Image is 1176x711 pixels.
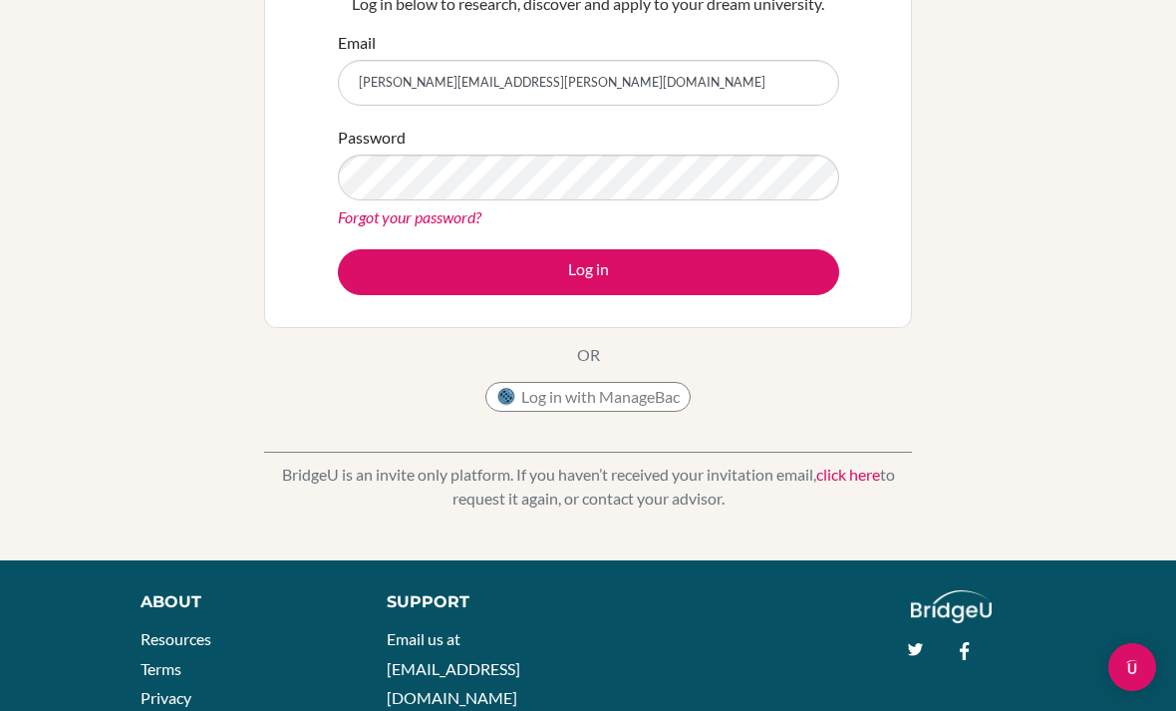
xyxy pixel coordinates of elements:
[338,126,406,150] label: Password
[387,590,569,614] div: Support
[816,465,880,484] a: click here
[1108,643,1156,691] div: Open Intercom Messenger
[141,659,181,678] a: Terms
[264,463,912,511] p: BridgeU is an invite only platform. If you haven’t received your invitation email, to request it ...
[485,382,691,412] button: Log in with ManageBac
[387,629,520,707] a: Email us at [EMAIL_ADDRESS][DOMAIN_NAME]
[141,629,211,648] a: Resources
[338,249,839,295] button: Log in
[338,207,481,226] a: Forgot your password?
[141,590,342,614] div: About
[338,31,376,55] label: Email
[577,343,600,367] p: OR
[911,590,992,623] img: logo_white@2x-f4f0deed5e89b7ecb1c2cc34c3e3d731f90f0f143d5ea2071677605dd97b5244.png
[141,688,191,707] a: Privacy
